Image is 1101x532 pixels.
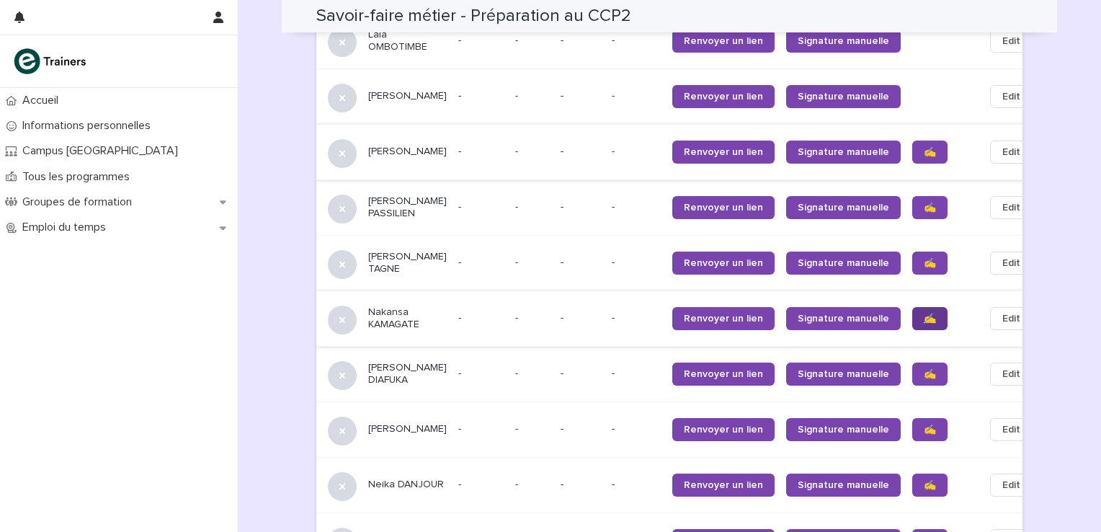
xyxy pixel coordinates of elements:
a: Renvoyer un lien [672,474,775,497]
p: - [458,90,504,102]
span: Renvoyer un lien [684,314,763,324]
p: [PERSON_NAME] DIAFUKA [368,362,447,386]
span: Renvoyer un lien [684,369,763,379]
button: Edit [990,418,1033,441]
span: Edit [1002,200,1020,215]
a: Renvoyer un lien [672,307,775,330]
a: Signature manuelle [786,141,901,164]
span: Signature manuelle [798,92,889,102]
span: Renvoyer un lien [684,147,763,157]
p: Informations personnelles [17,119,162,133]
a: ✍️ [912,474,948,497]
span: ✍️ [924,369,936,379]
span: Renvoyer un lien [684,36,763,46]
button: Edit [990,363,1033,386]
p: - [612,423,661,435]
p: - [458,423,504,435]
a: Signature manuelle [786,30,901,53]
p: - [612,35,661,47]
span: Renvoyer un lien [684,480,763,490]
a: Renvoyer un lien [672,252,775,275]
span: Edit [1002,89,1020,104]
p: - [612,479,661,491]
p: - [515,198,521,213]
a: Signature manuelle [786,307,901,330]
span: Signature manuelle [798,147,889,157]
p: Campus [GEOGRAPHIC_DATA] [17,144,190,158]
button: Edit [990,474,1033,497]
tr: [PERSON_NAME]--- --Renvoyer un lienSignature manuelle✍️Edit [316,402,1056,457]
span: Edit [1002,256,1020,270]
a: Signature manuelle [786,363,901,386]
span: ✍️ [924,258,936,268]
p: - [612,312,661,324]
p: - [561,257,600,269]
p: - [458,201,504,213]
span: ✍️ [924,147,936,157]
p: Lala OMBOTIMBE [368,29,447,53]
p: Neika DANJOUR [368,479,447,491]
p: - [515,87,521,102]
span: Signature manuelle [798,203,889,213]
p: [PERSON_NAME] TAGNE [368,251,447,275]
p: Tous les programmes [17,170,141,184]
button: Edit [990,30,1033,53]
span: ✍️ [924,425,936,435]
tr: Lala OMBOTIMBE--- --Renvoyer un lienSignature manuelleEdit [316,13,1056,68]
span: Edit [1002,478,1020,492]
p: - [612,368,661,380]
tr: [PERSON_NAME] DIAFUKA--- --Renvoyer un lienSignature manuelle✍️Edit [316,346,1056,402]
span: Signature manuelle [798,36,889,46]
a: Renvoyer un lien [672,196,775,219]
p: - [458,35,504,47]
p: - [515,32,521,47]
p: - [561,35,600,47]
button: Edit [990,307,1033,330]
p: - [458,368,504,380]
p: - [561,312,600,324]
button: Edit [990,252,1033,275]
a: Signature manuelle [786,196,901,219]
a: Renvoyer un lien [672,418,775,441]
tr: [PERSON_NAME]--- --Renvoyer un lienSignature manuelle✍️Edit [316,124,1056,179]
button: Edit [990,85,1033,108]
p: - [561,368,600,380]
p: - [515,254,521,269]
a: ✍️ [912,252,948,275]
p: - [612,146,661,158]
p: - [612,90,661,102]
a: Signature manuelle [786,418,901,441]
p: - [515,143,521,158]
a: ✍️ [912,196,948,219]
p: Groupes de formation [17,195,143,209]
p: - [515,420,521,435]
span: Signature manuelle [798,369,889,379]
p: - [458,479,504,491]
a: Signature manuelle [786,474,901,497]
span: Signature manuelle [798,314,889,324]
a: Renvoyer un lien [672,141,775,164]
p: [PERSON_NAME] [368,90,447,102]
p: - [612,201,661,213]
button: Edit [990,141,1033,164]
a: Signature manuelle [786,85,901,108]
a: ✍️ [912,418,948,441]
span: Edit [1002,311,1020,326]
p: - [561,90,600,102]
tr: [PERSON_NAME] TAGNE--- --Renvoyer un lienSignature manuelle✍️Edit [316,235,1056,291]
p: - [612,257,661,269]
p: - [515,365,521,380]
p: [PERSON_NAME] PASSILIEN [368,195,447,220]
a: ✍️ [912,307,948,330]
a: Signature manuelle [786,252,901,275]
p: Emploi du temps [17,221,117,234]
span: Edit [1002,145,1020,159]
button: Edit [990,196,1033,219]
span: Renvoyer un lien [684,425,763,435]
p: - [458,312,504,324]
a: ✍️ [912,363,948,386]
p: Accueil [17,94,70,107]
span: Renvoyer un lien [684,258,763,268]
img: K0CqGN7SDeD6s4JG8KQk [12,47,91,76]
a: Renvoyer un lien [672,363,775,386]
